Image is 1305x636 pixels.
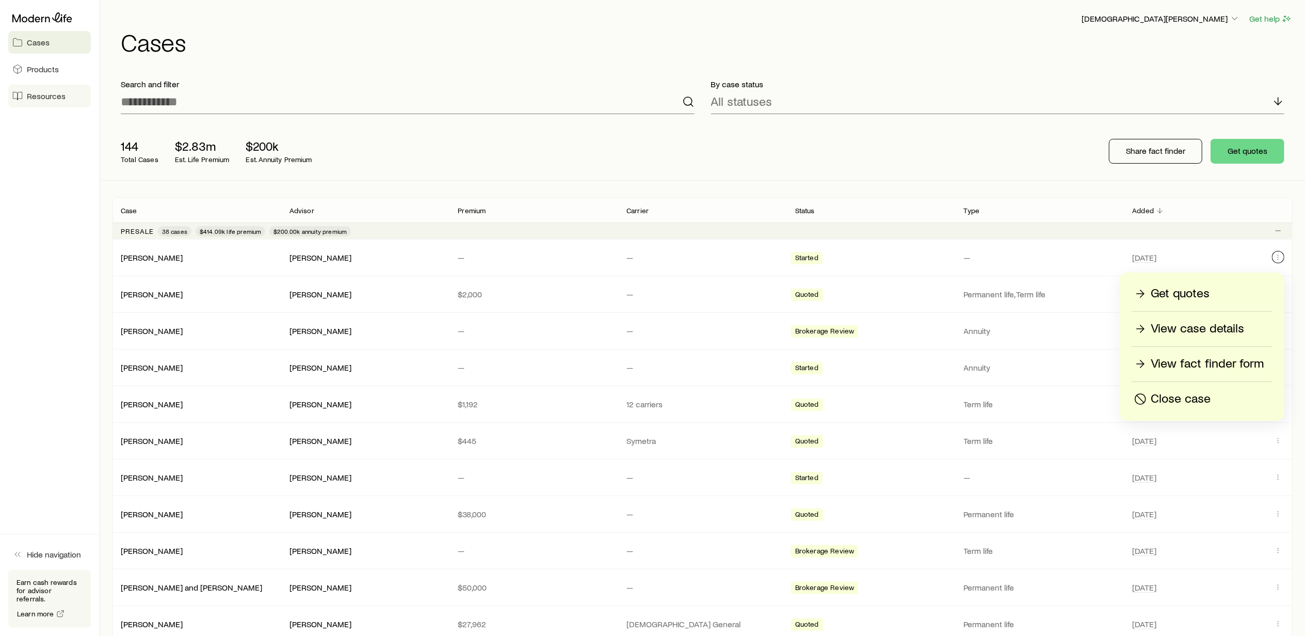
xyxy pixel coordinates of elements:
p: — [458,326,610,336]
p: Share fact finder [1126,146,1185,156]
div: [PERSON_NAME] [289,619,351,630]
a: [PERSON_NAME] [121,436,183,446]
p: Term life [964,546,1116,556]
a: [PERSON_NAME] and [PERSON_NAME] [121,582,262,592]
a: [PERSON_NAME] [121,399,183,409]
div: [PERSON_NAME] [121,362,183,373]
div: [PERSON_NAME] [289,252,351,263]
p: — [458,546,610,556]
p: Carrier [626,206,649,215]
p: — [458,362,610,373]
span: 38 cases [162,227,187,235]
p: View case details [1151,321,1244,337]
p: Status [795,206,815,215]
span: Products [27,64,59,74]
div: [PERSON_NAME] [121,326,183,337]
p: Case [121,206,137,215]
p: Added [1132,206,1154,215]
span: Quoted [795,400,819,411]
span: [DATE] [1132,546,1156,556]
p: Premium [458,206,486,215]
p: By case status [711,79,1285,89]
a: Get quotes [1132,285,1272,303]
p: 12 carriers [626,399,779,409]
p: — [626,362,779,373]
p: — [626,582,779,593]
p: — [458,472,610,483]
a: [PERSON_NAME] [121,619,183,629]
p: $2.83m [175,139,230,153]
span: Quoted [795,437,819,448]
a: [PERSON_NAME] [121,326,183,336]
p: $1,192 [458,399,610,409]
p: — [626,546,779,556]
p: Get quotes [1151,285,1210,302]
span: [DATE] [1132,472,1156,483]
p: — [626,472,779,483]
span: Quoted [795,510,819,521]
p: — [964,252,1116,263]
p: Term life [964,436,1116,446]
span: Started [795,363,818,374]
p: Search and filter [121,79,695,89]
p: Permanent life [964,582,1116,593]
span: Started [795,473,818,484]
p: Permanent life, Term life [964,289,1116,299]
span: Brokerage Review [795,583,855,594]
a: [PERSON_NAME] [121,472,183,482]
p: Close case [1151,391,1211,407]
p: [DEMOGRAPHIC_DATA][PERSON_NAME] [1082,13,1240,24]
span: Resources [27,91,66,101]
span: [DATE] [1132,619,1156,629]
span: $414.09k life premium [200,227,261,235]
div: [PERSON_NAME] [289,326,351,337]
a: View fact finder form [1132,355,1272,373]
p: — [626,289,779,299]
div: [PERSON_NAME] [121,436,183,447]
p: $200k [246,139,312,153]
button: [DEMOGRAPHIC_DATA][PERSON_NAME] [1081,13,1240,25]
span: Hide navigation [27,549,81,560]
p: Symetra [626,436,779,446]
p: Annuity [964,362,1116,373]
p: $2,000 [458,289,610,299]
p: $27,962 [458,619,610,629]
a: View case details [1132,320,1272,338]
span: Learn more [17,610,54,617]
a: [PERSON_NAME] [121,362,183,372]
p: View fact finder form [1151,356,1264,372]
a: Cases [8,31,91,54]
span: Brokerage Review [795,547,855,558]
span: [DATE] [1132,582,1156,593]
span: [DATE] [1132,252,1156,263]
span: Started [795,253,818,264]
a: [PERSON_NAME] [121,289,183,299]
div: [PERSON_NAME] [121,289,183,300]
p: Permanent life [964,509,1116,519]
p: — [458,252,610,263]
span: [DATE] [1132,436,1156,446]
p: $38,000 [458,509,610,519]
p: Est. Annuity Premium [246,155,312,164]
p: Term life [964,399,1116,409]
span: Quoted [795,290,819,301]
button: Get quotes [1211,139,1284,164]
a: Resources [8,85,91,107]
div: [PERSON_NAME] [121,546,183,556]
p: — [964,472,1116,483]
div: [PERSON_NAME] [289,546,351,556]
p: Annuity [964,326,1116,336]
p: [DEMOGRAPHIC_DATA] General [626,619,779,629]
a: [PERSON_NAME] [121,252,183,262]
p: All statuses [711,94,772,108]
div: [PERSON_NAME] [121,619,183,630]
span: $200.00k annuity premium [273,227,347,235]
div: Earn cash rewards for advisor referrals.Learn more [8,570,91,628]
span: Cases [27,37,50,47]
div: [PERSON_NAME] and [PERSON_NAME] [121,582,262,593]
p: Permanent life [964,619,1116,629]
p: Total Cases [121,155,158,164]
div: [PERSON_NAME] [121,509,183,520]
div: [PERSON_NAME] [289,362,351,373]
div: [PERSON_NAME] [121,252,183,263]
